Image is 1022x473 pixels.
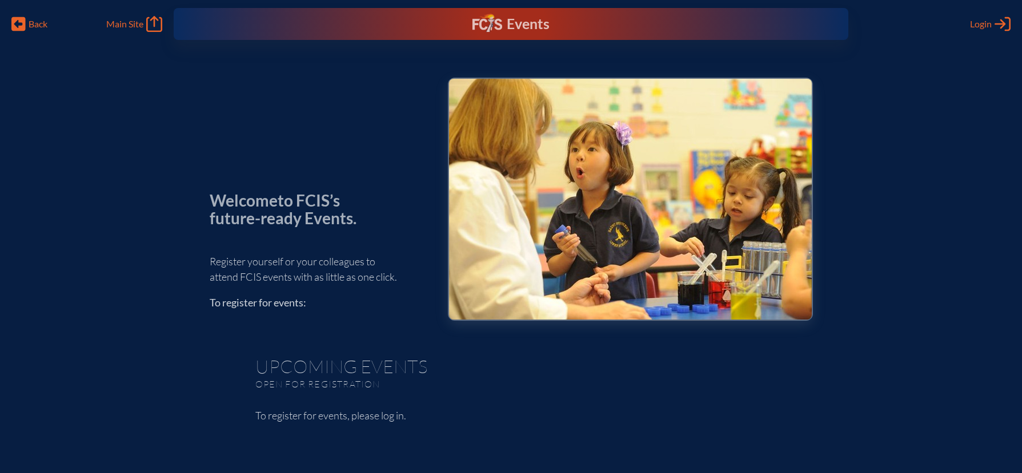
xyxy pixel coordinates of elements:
span: Back [29,18,47,30]
p: Open for registration [255,378,557,390]
span: Login [970,18,992,30]
h1: Upcoming Events [255,357,767,375]
p: Register yourself or your colleagues to attend FCIS events with as little as one click. [210,254,430,285]
img: Events [449,79,812,320]
a: Main Site [106,16,162,32]
p: Welcome to FCIS’s future-ready Events. [210,192,370,228]
p: To register for events, please log in. [255,408,767,423]
span: Main Site [106,18,143,30]
p: To register for events: [210,295,430,310]
div: FCIS Events — Future ready [361,14,662,34]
